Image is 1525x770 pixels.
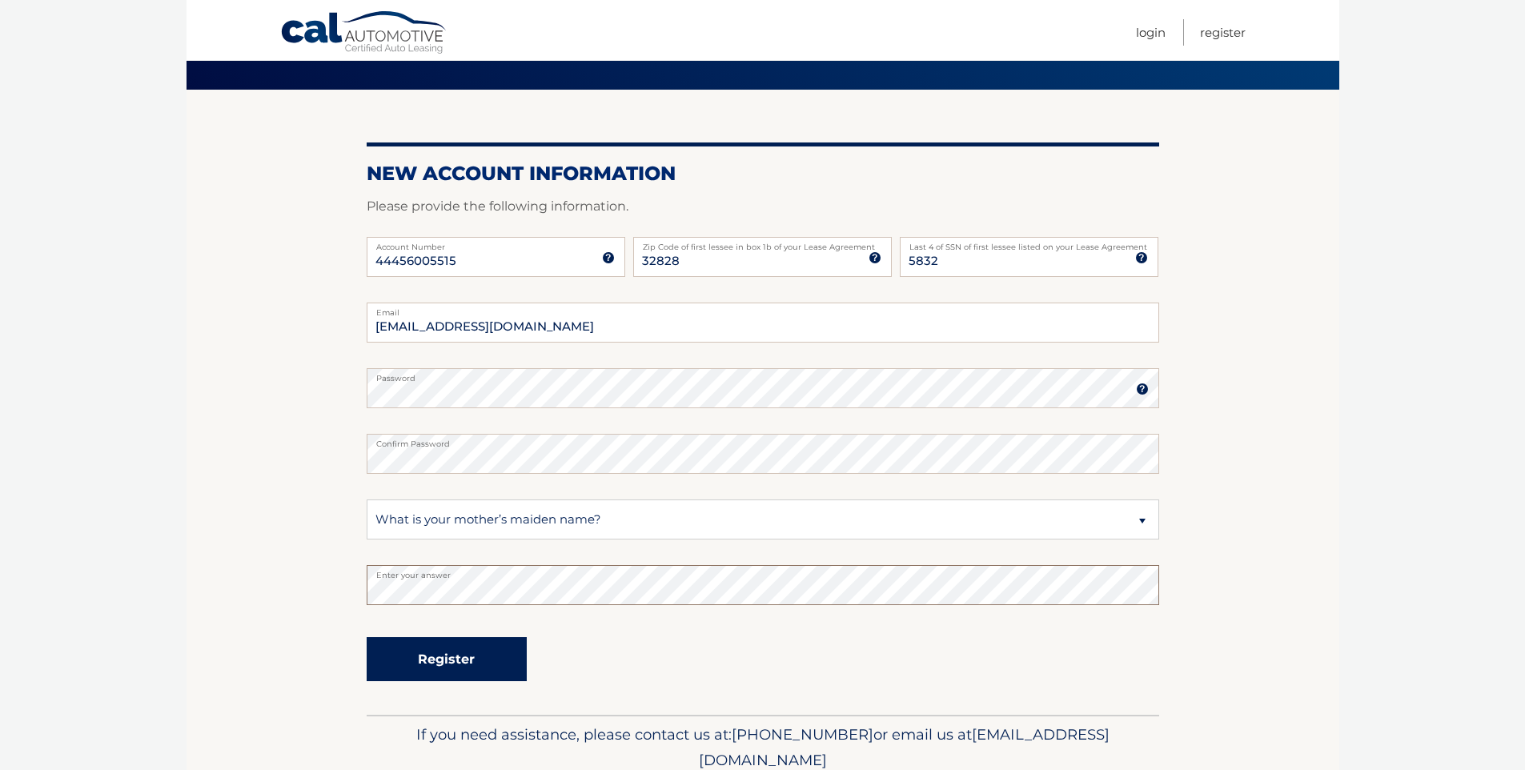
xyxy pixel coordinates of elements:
span: [EMAIL_ADDRESS][DOMAIN_NAME] [699,725,1110,769]
input: Zip Code [633,237,892,277]
label: Password [367,368,1159,381]
label: Confirm Password [367,434,1159,447]
a: Register [1200,19,1246,46]
img: tooltip.svg [869,251,881,264]
h2: New Account Information [367,162,1159,186]
label: Enter your answer [367,565,1159,578]
label: Email [367,303,1159,315]
p: Please provide the following information. [367,195,1159,218]
img: tooltip.svg [1136,383,1149,395]
input: Account Number [367,237,625,277]
label: Last 4 of SSN of first lessee listed on your Lease Agreement [900,237,1158,250]
img: tooltip.svg [1135,251,1148,264]
input: SSN or EIN (last 4 digits only) [900,237,1158,277]
label: Zip Code of first lessee in box 1b of your Lease Agreement [633,237,892,250]
a: Cal Automotive [280,10,448,57]
label: Account Number [367,237,625,250]
input: Email [367,303,1159,343]
img: tooltip.svg [602,251,615,264]
a: Login [1136,19,1166,46]
button: Register [367,637,527,681]
span: [PHONE_NUMBER] [732,725,873,744]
